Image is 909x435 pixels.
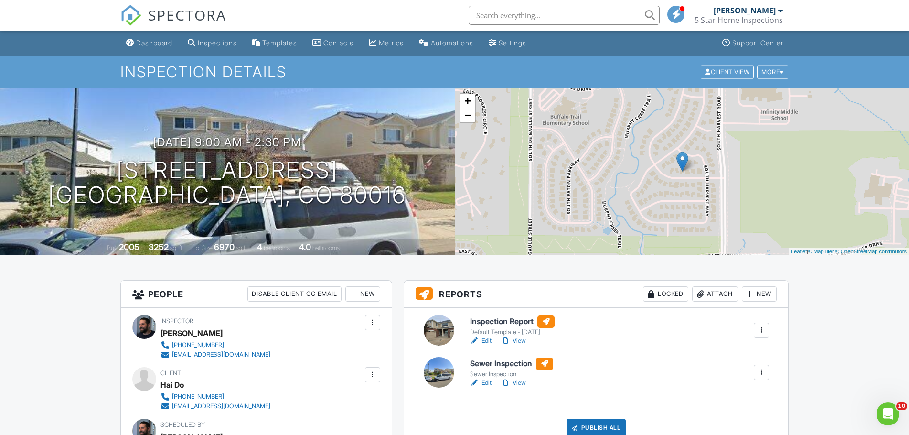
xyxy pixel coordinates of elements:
div: More [757,65,788,78]
div: Dashboard [136,39,172,47]
div: 4.0 [299,242,311,252]
div: New [345,286,380,302]
a: [PHONE_NUMBER] [160,392,270,402]
h3: [DATE] 9:00 am - 2:30 pm [153,136,301,149]
a: Templates [248,34,301,52]
a: Automations (Basic) [415,34,477,52]
a: [PHONE_NUMBER] [160,340,270,350]
div: Inspections [198,39,237,47]
span: sq.ft. [236,244,248,251]
span: Lot Size [192,244,213,251]
h6: Sewer Inspection [470,358,553,370]
div: Metrics [379,39,404,47]
a: Dashboard [122,34,176,52]
div: [PERSON_NAME] [714,6,776,15]
span: 10 [896,402,907,410]
a: Metrics [365,34,407,52]
div: Sewer Inspection [470,370,553,378]
h1: [STREET_ADDRESS] [GEOGRAPHIC_DATA], CO 80016 [48,158,406,208]
div: Hai Do [160,378,184,392]
a: Settings [485,34,530,52]
a: Leaflet [791,249,807,254]
a: SPECTORA [120,13,226,33]
span: Inspector [160,317,193,325]
div: Client View [701,65,754,78]
div: [PHONE_NUMBER] [172,393,224,401]
input: Search everything... [469,6,660,25]
a: © MapTiler [808,249,834,254]
div: | [789,248,909,256]
div: 2005 [119,242,139,252]
a: Support Center [718,34,787,52]
h3: Reports [404,281,789,308]
div: New [742,286,777,302]
div: 6970 [214,242,235,252]
span: Scheduled By [160,421,205,428]
div: Attach [692,286,738,302]
div: Support Center [732,39,783,47]
a: Zoom in [460,94,475,108]
div: [PERSON_NAME] [160,326,223,340]
div: [EMAIL_ADDRESS][DOMAIN_NAME] [172,351,270,359]
div: 3252 [149,242,169,252]
h1: Inspection Details [120,64,789,80]
h6: Inspection Report [470,315,555,328]
a: Inspection Report Default Template - [DATE] [470,315,555,337]
a: View [501,336,526,346]
div: Contacts [323,39,353,47]
span: Client [160,370,181,377]
span: sq. ft. [170,244,183,251]
a: Sewer Inspection Sewer Inspection [470,358,553,379]
img: The Best Home Inspection Software - Spectora [120,5,141,26]
a: Inspections [184,34,241,52]
a: © OpenStreetMap contributors [835,249,907,254]
span: SPECTORA [148,5,226,25]
a: Zoom out [460,108,475,122]
a: [EMAIL_ADDRESS][DOMAIN_NAME] [160,350,270,359]
div: Templates [262,39,297,47]
div: Locked [643,286,688,302]
div: [EMAIL_ADDRESS][DOMAIN_NAME] [172,402,270,410]
iframe: Intercom live chat [877,402,899,425]
a: View [501,378,526,388]
div: Default Template - [DATE] [470,328,555,336]
h3: People [121,281,392,308]
span: bathrooms [312,244,340,251]
a: Edit [470,378,492,388]
a: Client View [700,68,756,75]
span: bedrooms [264,244,290,251]
div: Settings [499,39,526,47]
a: Edit [470,336,492,346]
span: Built [107,244,118,251]
div: Automations [431,39,473,47]
div: 5 Star Home Inspections [695,15,783,25]
div: Disable Client CC Email [247,286,342,302]
div: 4 [257,242,262,252]
a: Contacts [309,34,357,52]
div: [PHONE_NUMBER] [172,341,224,349]
a: [EMAIL_ADDRESS][DOMAIN_NAME] [160,402,270,411]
